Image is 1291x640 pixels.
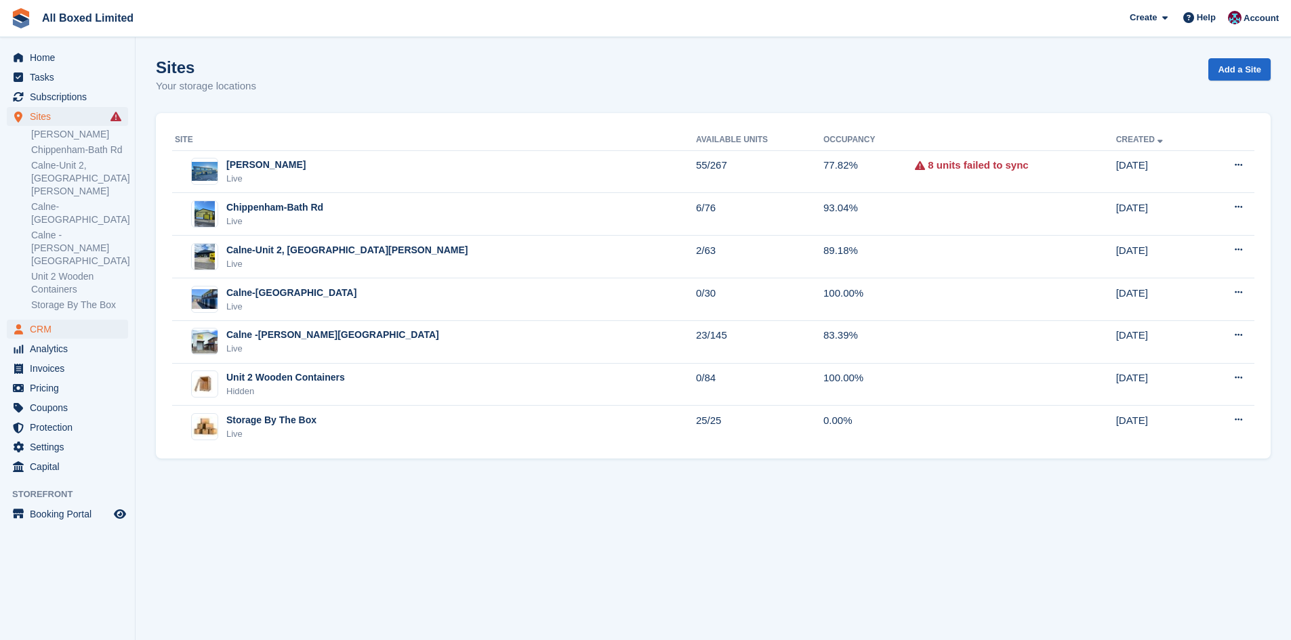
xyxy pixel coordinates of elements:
img: stora-icon-8386f47178a22dfd0bd8f6a31ec36ba5ce8667c1dd55bd0f319d3a0aa187defe.svg [11,8,31,28]
span: Settings [30,438,111,456]
a: Preview store [112,506,128,522]
a: [PERSON_NAME] [31,128,128,141]
p: Your storage locations [156,79,256,94]
td: 23/145 [696,320,823,363]
a: All Boxed Limited [37,7,139,29]
td: 93.04% [823,193,915,236]
div: Live [226,215,323,228]
img: Image of Storage By The Box site [192,417,218,437]
a: menu [7,379,128,398]
img: Image of Melksham-Bowerhill site [192,162,218,182]
span: Tasks [30,68,111,87]
div: Live [226,300,356,314]
span: Help [1197,11,1216,24]
span: Subscriptions [30,87,111,106]
a: menu [7,505,128,524]
td: 77.82% [823,150,915,193]
span: Create [1130,11,1157,24]
a: menu [7,418,128,437]
div: Calne-Unit 2, [GEOGRAPHIC_DATA][PERSON_NAME] [226,243,468,257]
span: Home [30,48,111,67]
span: Invoices [30,359,111,378]
a: Calne -[PERSON_NAME][GEOGRAPHIC_DATA] [31,229,128,268]
span: Coupons [30,398,111,417]
span: Account [1244,12,1279,25]
td: 0.00% [823,406,915,448]
td: 100.00% [823,278,915,321]
a: menu [7,320,128,339]
a: 8 units failed to sync [928,158,1028,173]
a: Unit 2 Wooden Containers [31,270,128,296]
th: Occupancy [823,129,915,151]
a: menu [7,68,128,87]
h1: Sites [156,58,256,77]
a: menu [7,359,128,378]
td: 25/25 [696,406,823,448]
th: Available Units [696,129,823,151]
img: Image of Unit 2 Wooden Containers site [192,375,218,393]
td: [DATE] [1116,278,1204,321]
div: Calne -[PERSON_NAME][GEOGRAPHIC_DATA] [226,328,439,342]
div: Hidden [226,385,345,398]
a: Created [1116,135,1166,144]
div: Storage By The Box [226,413,316,427]
a: menu [7,87,128,106]
td: 55/267 [696,150,823,193]
img: Image of Chippenham-Bath Rd site [194,200,215,228]
td: [DATE] [1116,150,1204,193]
span: Protection [30,418,111,437]
td: [DATE] [1116,406,1204,448]
a: Chippenham-Bath Rd [31,144,128,156]
div: Calne-[GEOGRAPHIC_DATA] [226,286,356,300]
a: Calne-Unit 2, [GEOGRAPHIC_DATA][PERSON_NAME] [31,159,128,198]
img: Image of Calne-Unit 2, Porte Marsh Rd site [194,243,215,270]
a: menu [7,438,128,456]
a: menu [7,48,128,67]
div: Live [226,342,439,356]
i: Smart entry sync failures have occurred [110,111,121,122]
a: Calne-[GEOGRAPHIC_DATA] [31,200,128,226]
td: [DATE] [1116,193,1204,236]
div: [PERSON_NAME] [226,158,306,172]
div: Live [226,172,306,186]
td: [DATE] [1116,363,1204,406]
td: [DATE] [1116,320,1204,363]
a: Add a Site [1208,58,1271,81]
span: Sites [30,107,111,126]
td: 6/76 [696,193,823,236]
td: 2/63 [696,236,823,278]
a: menu [7,398,128,417]
td: 100.00% [823,363,915,406]
span: Capital [30,457,111,476]
th: Site [172,129,696,151]
span: Analytics [30,339,111,358]
a: Storage By The Box [31,299,128,312]
td: 89.18% [823,236,915,278]
img: Image of Calne -Harris Road site [192,330,218,354]
div: Unit 2 Wooden Containers [226,370,345,385]
img: Eliza Goss [1228,11,1242,24]
td: 0/30 [696,278,823,321]
td: 83.39% [823,320,915,363]
div: Live [226,427,316,441]
img: Image of Calne-The Space Centre site [192,289,218,309]
td: [DATE] [1116,236,1204,278]
span: Pricing [30,379,111,398]
a: menu [7,339,128,358]
span: Storefront [12,488,135,501]
a: menu [7,457,128,476]
span: Booking Portal [30,505,111,524]
div: Live [226,257,468,271]
a: menu [7,107,128,126]
span: CRM [30,320,111,339]
div: Chippenham-Bath Rd [226,200,323,215]
td: 0/84 [696,363,823,406]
